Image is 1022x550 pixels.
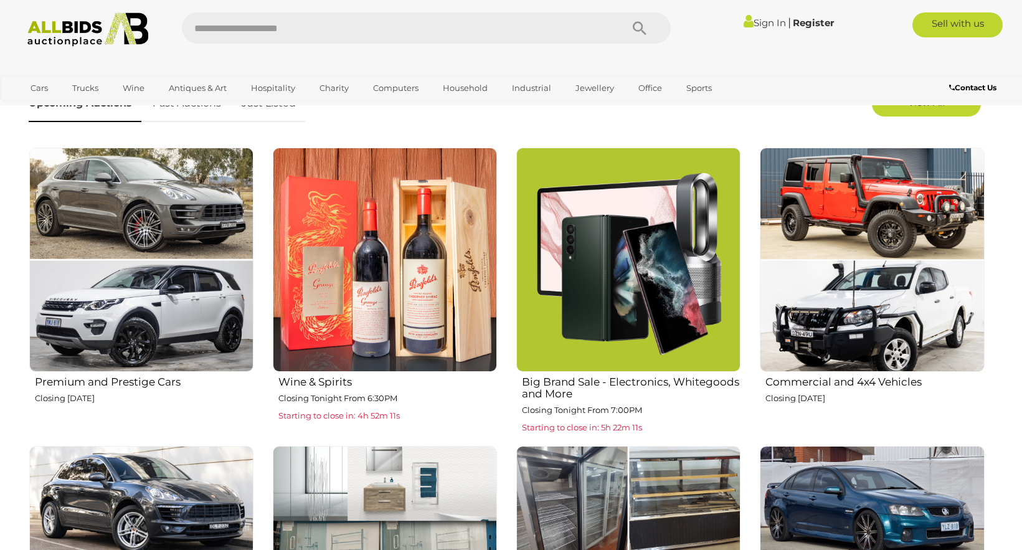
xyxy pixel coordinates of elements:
[35,373,253,388] h2: Premium and Prestige Cars
[278,410,400,420] span: Starting to close in: 4h 52m 11s
[765,391,984,405] p: Closing [DATE]
[435,78,496,98] a: Household
[243,78,303,98] a: Hospitality
[273,148,497,372] img: Wine & Spirits
[311,78,357,98] a: Charity
[760,148,984,372] img: Commercial and 4x4 Vehicles
[21,12,156,47] img: Allbids.com.au
[504,78,559,98] a: Industrial
[278,391,497,405] p: Closing Tonight From 6:30PM
[788,16,791,29] span: |
[22,98,127,119] a: [GEOGRAPHIC_DATA]
[29,148,253,372] img: Premium and Prestige Cars
[949,81,1000,95] a: Contact Us
[365,78,427,98] a: Computers
[516,147,740,436] a: Big Brand Sale - Electronics, Whitegoods and More Closing Tonight From 7:00PM Starting to close i...
[522,422,642,432] span: Starting to close in: 5h 22m 11s
[949,83,996,92] b: Contact Us
[522,373,740,399] h2: Big Brand Sale - Electronics, Whitegoods and More
[765,373,984,388] h2: Commercial and 4x4 Vehicles
[29,147,253,436] a: Premium and Prestige Cars Closing [DATE]
[115,78,153,98] a: Wine
[567,78,622,98] a: Jewellery
[22,78,56,98] a: Cars
[912,12,1003,37] a: Sell with us
[759,147,984,436] a: Commercial and 4x4 Vehicles Closing [DATE]
[744,17,786,29] a: Sign In
[64,78,106,98] a: Trucks
[678,78,720,98] a: Sports
[161,78,235,98] a: Antiques & Art
[522,403,740,417] p: Closing Tonight From 7:00PM
[793,17,834,29] a: Register
[278,373,497,388] h2: Wine & Spirits
[630,78,670,98] a: Office
[272,147,497,436] a: Wine & Spirits Closing Tonight From 6:30PM Starting to close in: 4h 52m 11s
[516,148,740,372] img: Big Brand Sale - Electronics, Whitegoods and More
[608,12,671,44] button: Search
[35,391,253,405] p: Closing [DATE]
